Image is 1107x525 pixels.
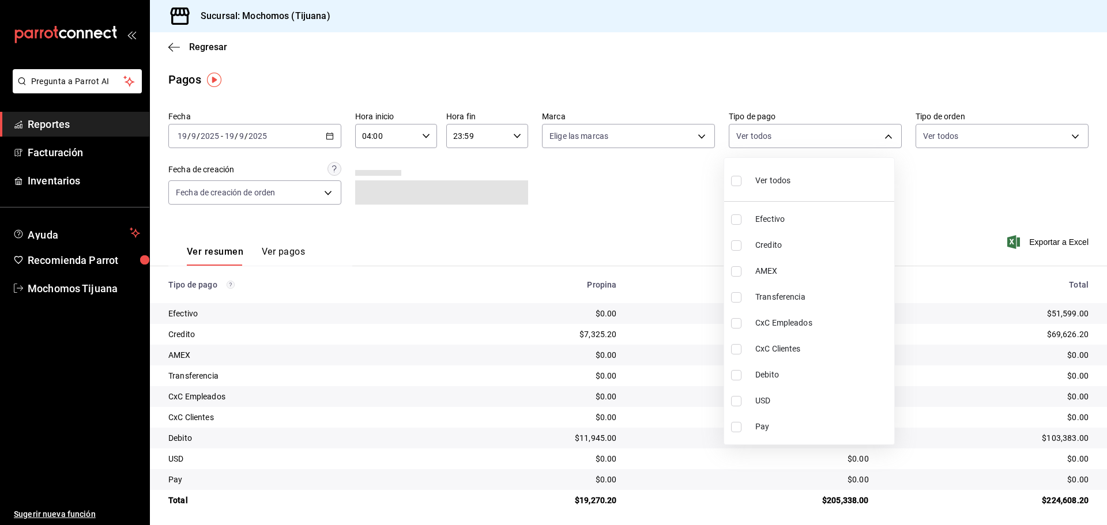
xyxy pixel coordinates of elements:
[755,317,890,329] span: CxC Empleados
[207,73,221,87] img: Tooltip marker
[755,213,890,225] span: Efectivo
[755,291,890,303] span: Transferencia
[755,369,890,381] span: Debito
[755,175,790,187] span: Ver todos
[755,265,890,277] span: AMEX
[755,343,890,355] span: CxC Clientes
[755,395,890,407] span: USD
[755,239,890,251] span: Credito
[755,421,890,433] span: Pay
